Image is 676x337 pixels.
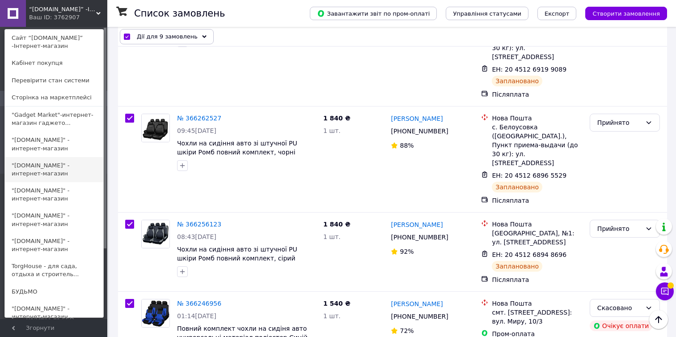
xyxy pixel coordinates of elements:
[492,229,582,247] div: [GEOGRAPHIC_DATA], №1: ул. [STREET_ADDRESS]
[177,246,297,262] a: Чохли на сидіння авто зі штучної PU шкіри Ромб повний комплект, сірий
[492,308,582,326] div: смт. [STREET_ADDRESS]: вул. Миру, 10/3
[5,258,103,283] a: TorgHouse - для сада, отдыха и строитель...
[391,114,443,123] a: [PERSON_NAME]
[177,233,216,240] span: 08:43[DATE]
[597,118,642,128] div: Прийнято
[177,312,216,320] span: 01:14[DATE]
[585,7,667,20] button: Створити замовлення
[389,125,450,137] div: [PHONE_NUMBER]
[592,10,660,17] span: Створити замовлення
[446,7,528,20] button: Управління статусами
[590,320,653,331] div: Очікує оплати
[5,300,103,325] a: "[DOMAIN_NAME]" - интернет-магазин
[400,327,414,334] span: 72%
[492,220,582,229] div: Нова Пошта
[492,66,566,73] span: ЕН: 20 4512 6919 9089
[177,221,221,228] a: № 366256123
[400,142,414,149] span: 88%
[142,114,169,142] img: Фото товару
[492,182,542,192] div: Заплановано
[5,182,103,207] a: "[DOMAIN_NAME]" - интернет-магазин
[323,233,341,240] span: 1 шт.
[5,207,103,232] a: "[DOMAIN_NAME]" - интернет-магазин
[5,283,103,300] a: БУДЬМО
[142,299,169,327] img: Фото товару
[5,132,103,157] a: "[DOMAIN_NAME]" - интернет-магазин
[5,233,103,258] a: "[DOMAIN_NAME]" - интернет-магазин
[177,127,216,134] span: 09:45[DATE]
[323,127,341,134] span: 1 шт.
[5,107,103,132] a: "Gadget Market"-интернет-магазин гаджето...
[5,55,103,72] a: Кабінет покупця
[576,9,667,17] a: Створити замовлення
[310,7,437,20] button: Завантажити звіт по пром-оплаті
[492,261,542,272] div: Заплановано
[492,275,582,284] div: Післяплата
[141,114,170,142] a: Фото товару
[492,114,582,123] div: Нова Пошта
[137,32,198,41] span: Дії для 9 замовлень
[5,30,103,55] a: Сайт “[DOMAIN_NAME]” -Інтернет-магазин
[400,248,414,255] span: 92%
[141,299,170,328] a: Фото товару
[597,303,642,313] div: Скасовано
[492,299,582,308] div: Нова Пошта
[323,221,351,228] span: 1 840 ₴
[5,89,103,106] a: Сторінка на маркетплейсі
[453,10,521,17] span: Управління статусами
[5,157,103,182] a: "[DOMAIN_NAME]" - интернет-магазин
[177,300,221,307] a: № 366246956
[5,72,103,89] a: Перевірити стан системи
[391,220,443,229] a: [PERSON_NAME]
[492,123,582,167] div: с. Белоусовка ([GEOGRAPHIC_DATA].), Пункт приема-выдачи (до 30 кг): ул. [STREET_ADDRESS]
[537,7,577,20] button: Експорт
[492,172,566,179] span: ЕН: 20 4512 6896 5529
[492,251,566,258] span: ЕН: 20 4512 6894 8696
[492,90,582,99] div: Післяплата
[323,115,351,122] span: 1 840 ₴
[29,13,67,21] div: Ваш ID: 3762907
[545,10,570,17] span: Експорт
[317,9,430,17] span: Завантажити звіт по пром-оплаті
[389,231,450,243] div: [PHONE_NUMBER]
[389,310,450,323] div: [PHONE_NUMBER]
[29,5,96,13] span: “biz-shop.com.ua” -Інтернет-магазин
[323,300,351,307] span: 1 540 ₴
[134,8,225,19] h1: Список замовлень
[141,220,170,248] a: Фото товару
[492,76,542,86] div: Заплановано
[142,220,169,248] img: Фото товару
[391,299,443,308] a: [PERSON_NAME]
[177,140,297,156] a: Чохли на сидіння авто зі штучної PU шкіри Ромб повний комплект, чорні
[597,224,642,234] div: Прийнято
[656,282,674,300] button: Чат з покупцем
[323,312,341,320] span: 1 шт.
[492,196,582,205] div: Післяплата
[177,115,221,122] a: № 366262527
[649,310,668,329] button: Наверх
